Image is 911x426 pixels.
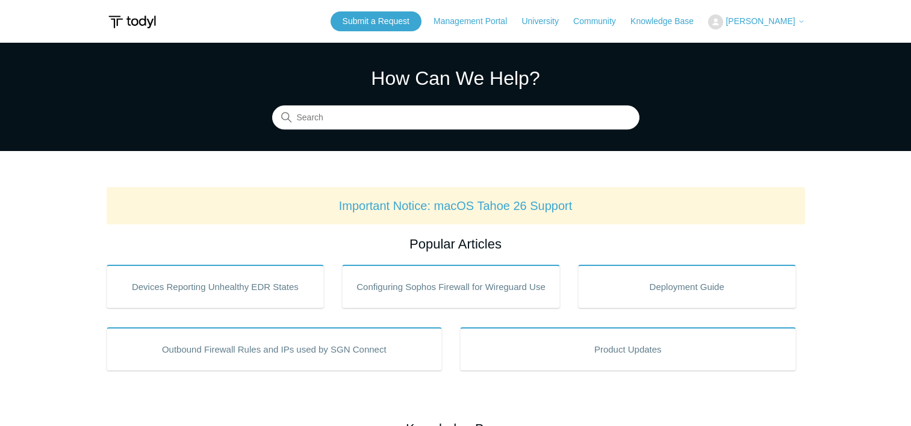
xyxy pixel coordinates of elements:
[434,15,519,28] a: Management Portal
[107,265,325,308] a: Devices Reporting Unhealthy EDR States
[107,234,805,254] h2: Popular Articles
[339,199,573,212] a: Important Notice: macOS Tahoe 26 Support
[272,106,639,130] input: Search
[578,265,796,308] a: Deployment Guide
[573,15,628,28] a: Community
[107,327,443,371] a: Outbound Firewall Rules and IPs used by SGN Connect
[726,16,795,26] span: [PERSON_NAME]
[630,15,706,28] a: Knowledge Base
[460,327,796,371] a: Product Updates
[342,265,560,308] a: Configuring Sophos Firewall for Wireguard Use
[708,14,804,29] button: [PERSON_NAME]
[107,11,158,33] img: Todyl Support Center Help Center home page
[331,11,421,31] a: Submit a Request
[521,15,570,28] a: University
[272,64,639,93] h1: How Can We Help?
